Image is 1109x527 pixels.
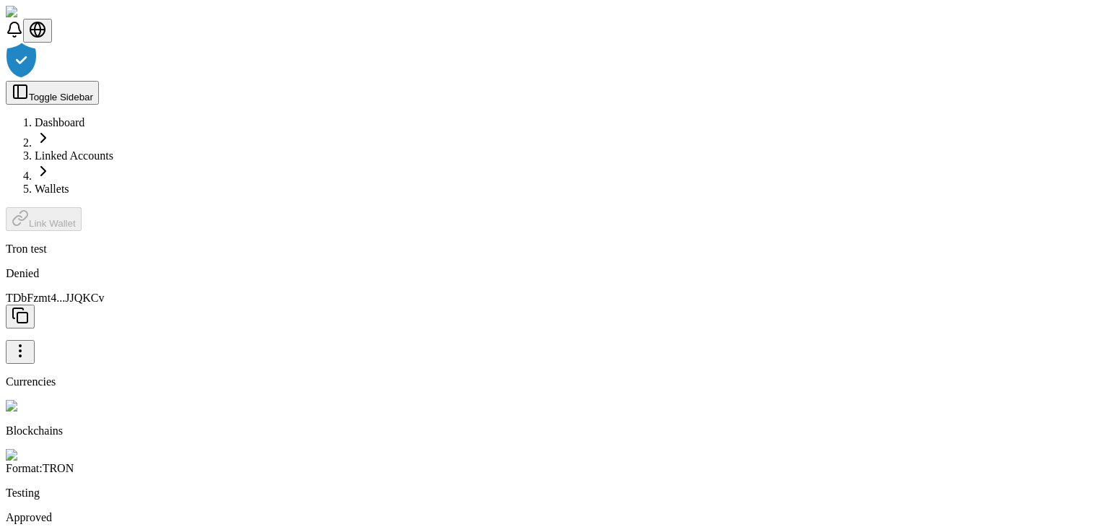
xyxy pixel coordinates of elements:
a: Wallets [35,183,69,195]
p: Blockchains [6,424,1103,437]
span: TRON [43,462,74,474]
button: Toggle Sidebar [6,81,99,105]
img: Tron [6,449,40,462]
p: Tron test [6,243,1103,256]
p: Currencies [6,375,1103,388]
img: ShieldPay Logo [6,6,92,19]
p: Testing [6,487,1103,500]
a: Dashboard [35,116,84,129]
button: Link Wallet [6,207,82,231]
nav: breadcrumb [6,116,1103,196]
div: Denied [6,267,1103,280]
span: Format: [6,462,43,474]
span: Link Wallet [29,218,76,229]
div: Approved [6,511,1103,524]
a: Linked Accounts [35,149,113,162]
span: Toggle Sidebar [29,92,93,103]
button: Copy to clipboard [6,305,35,328]
p: TDbFzmt4...JJQKCv [6,292,1103,328]
img: Tron [6,400,40,413]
